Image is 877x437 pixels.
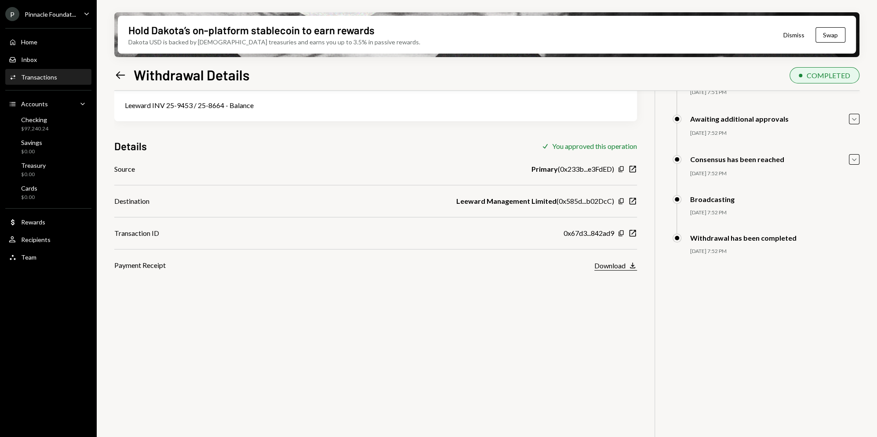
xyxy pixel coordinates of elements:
[5,231,91,247] a: Recipients
[564,228,614,238] div: 0x67d3...842ad9
[5,249,91,265] a: Team
[690,155,784,163] div: Consensus has been reached
[690,170,859,177] div: [DATE] 7:52 PM
[21,148,42,155] div: $0.00
[690,195,735,203] div: Broadcasting
[5,159,91,180] a: Treasury$0.00
[594,261,637,271] button: Download
[5,69,91,85] a: Transactions
[125,100,626,111] div: Leeward INV 25-9453 / 25-8664 - Balance
[21,100,48,108] div: Accounts
[21,38,37,46] div: Home
[21,171,46,178] div: $0.00
[5,96,91,112] a: Accounts
[25,11,76,18] div: Pinnacle Foundat...
[21,253,36,261] div: Team
[456,196,614,206] div: ( 0x585d...b02DcC )
[21,139,42,146] div: Savings
[531,164,614,174] div: ( 0x233b...e3FdED )
[5,113,91,134] a: Checking$97,240.24
[21,56,37,63] div: Inbox
[690,115,789,123] div: Awaiting additional approvals
[21,236,51,243] div: Recipients
[5,214,91,230] a: Rewards
[690,209,859,217] div: [DATE] 7:52 PM
[21,194,37,201] div: $0.00
[690,234,797,242] div: Withdrawal has been completed
[772,25,815,45] button: Dismiss
[114,164,135,174] div: Source
[21,125,48,133] div: $97,240.24
[5,7,19,21] div: P
[21,162,46,169] div: Treasury
[114,260,166,271] div: Payment Receipt
[114,228,159,238] div: Transaction ID
[807,71,850,79] div: COMPLETED
[594,261,626,270] div: Download
[134,66,250,83] h1: Withdrawal Details
[21,184,37,192] div: Cards
[128,23,375,37] div: Hold Dakota’s on-platform stablecoin to earn rewards
[21,116,48,123] div: Checking
[552,142,637,150] div: You approved this operation
[21,218,45,226] div: Rewards
[128,37,420,47] div: Dakota USD is backed by [DEMOGRAPHIC_DATA] treasuries and earns you up to 3.5% in passive rewards.
[114,196,149,206] div: Destination
[690,248,859,255] div: [DATE] 7:52 PM
[690,89,859,96] div: [DATE] 7:51 PM
[5,34,91,50] a: Home
[5,51,91,67] a: Inbox
[5,182,91,203] a: Cards$0.00
[21,73,57,81] div: Transactions
[531,164,558,174] b: Primary
[690,130,859,137] div: [DATE] 7:52 PM
[5,136,91,157] a: Savings$0.00
[456,196,557,206] b: Leeward Management Limited
[815,27,845,43] button: Swap
[114,139,147,153] h3: Details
